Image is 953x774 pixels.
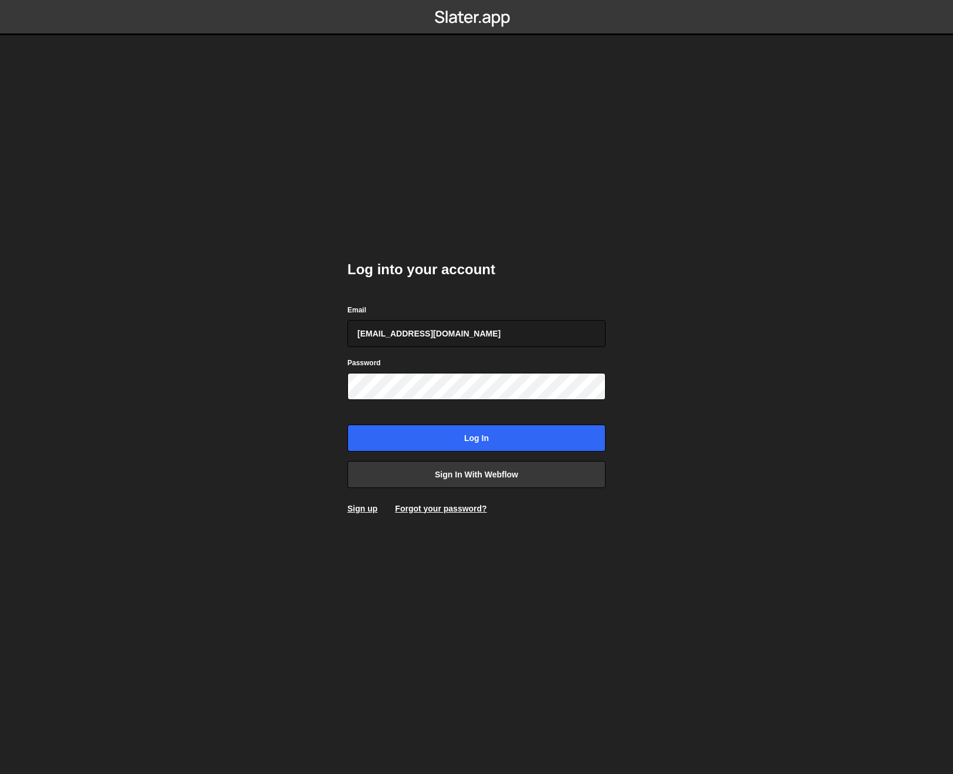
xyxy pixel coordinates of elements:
[347,425,606,452] input: Log in
[395,504,486,513] a: Forgot your password?
[347,504,377,513] a: Sign up
[347,357,381,369] label: Password
[347,260,606,279] h2: Log into your account
[347,304,366,316] label: Email
[347,461,606,488] a: Sign in with Webflow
